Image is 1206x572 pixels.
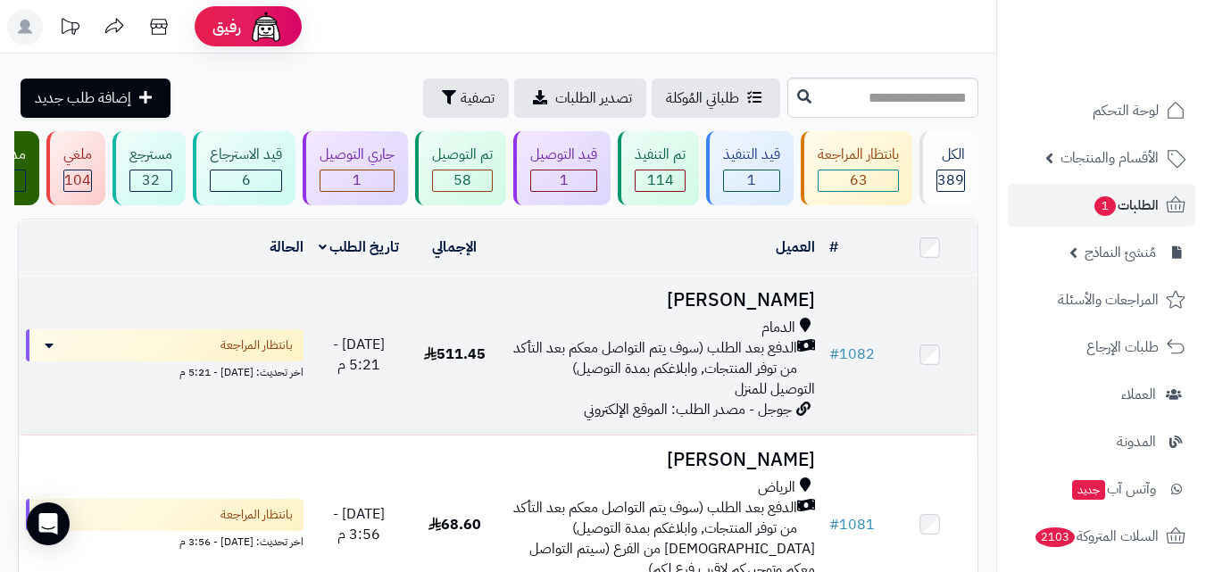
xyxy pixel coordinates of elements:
div: 1 [320,170,394,191]
button: تصفية [423,79,509,118]
span: 6 [242,170,251,191]
span: العملاء [1121,382,1156,407]
a: الكل389 [916,131,982,205]
span: الدفع بعد الطلب (سوف يتم التواصل معكم بعد التأكد من توفر المنتجات, وابلاغكم بمدة التوصيل) [510,338,797,379]
span: وآتس آب [1070,477,1156,502]
span: طلبات الإرجاع [1086,335,1159,360]
a: السلات المتروكة2103 [1008,515,1195,558]
span: بانتظار المراجعة [220,506,293,524]
a: تاريخ الطلب [319,236,400,258]
span: الدفع بعد الطلب (سوف يتم التواصل معكم بعد التأكد من توفر المنتجات, وابلاغكم بمدة التوصيل) [510,498,797,539]
span: 63 [850,170,868,191]
span: # [829,344,839,365]
span: 1 [560,170,569,191]
a: تم التوصيل 58 [412,131,510,205]
span: تصدير الطلبات [555,87,632,109]
div: قيد الاسترجاع [210,145,282,165]
span: جوجل - مصدر الطلب: الموقع الإلكتروني [584,399,792,420]
div: 114 [636,170,685,191]
div: الكل [936,145,965,165]
span: [DATE] - 5:21 م [333,334,385,376]
span: الأقسام والمنتجات [1060,145,1159,170]
a: المراجعات والأسئلة [1008,278,1195,321]
a: #1081 [829,514,875,535]
a: وآتس آبجديد [1008,468,1195,510]
span: رفيق [212,16,241,37]
a: جاري التوصيل 1 [299,131,412,205]
div: قيد التوصيل [530,145,597,165]
a: لوحة التحكم [1008,89,1195,132]
div: 58 [433,170,492,191]
span: الرياض [758,477,795,498]
a: تم التنفيذ 114 [614,131,703,205]
a: # [829,236,838,258]
span: مُنشئ النماذج [1085,240,1156,265]
span: طلباتي المُوكلة [666,87,739,109]
a: قيد الاسترجاع 6 [189,131,299,205]
span: # [829,514,839,535]
a: طلبات الإرجاع [1008,326,1195,369]
a: طلباتي المُوكلة [652,79,780,118]
span: إضافة طلب جديد [35,87,131,109]
a: الطلبات1 [1008,184,1195,227]
span: السلات المتروكة [1034,524,1159,549]
div: اخر تحديث: [DATE] - 3:56 م [26,531,304,550]
a: تصدير الطلبات [514,79,646,118]
div: 104 [64,170,91,191]
span: تصفية [461,87,495,109]
a: مسترجع 32 [109,131,189,205]
span: الطلبات [1093,193,1159,218]
span: المراجعات والأسئلة [1058,287,1159,312]
div: تم التنفيذ [635,145,686,165]
span: [DATE] - 3:56 م [333,503,385,545]
a: إضافة طلب جديد [21,79,171,118]
a: تحديثات المنصة [47,9,92,49]
div: 6 [211,170,281,191]
div: 32 [130,170,171,191]
span: لوحة التحكم [1093,98,1159,123]
h3: [PERSON_NAME] [510,450,815,470]
span: 1 [747,170,756,191]
div: اخر تحديث: [DATE] - 5:21 م [26,361,304,380]
a: الإجمالي [432,236,477,258]
a: قيد التوصيل 1 [510,131,614,205]
div: Open Intercom Messenger [27,502,70,545]
span: الدمام [761,318,795,338]
div: 1 [724,170,779,191]
span: التوصيل للمنزل [735,378,815,400]
a: قيد التنفيذ 1 [703,131,797,205]
span: المدونة [1117,429,1156,454]
span: 114 [647,170,674,191]
a: الحالة [270,236,304,258]
div: تم التوصيل [432,145,493,165]
span: 58 [453,170,471,191]
span: 1 [353,170,362,191]
div: 1 [531,170,596,191]
span: جديد [1072,480,1105,500]
h3: [PERSON_NAME] [510,290,815,311]
a: ملغي 104 [43,131,109,205]
img: ai-face.png [248,9,284,45]
span: بانتظار المراجعة [220,336,293,354]
a: #1082 [829,344,875,365]
div: مسترجع [129,145,172,165]
div: جاري التوصيل [320,145,395,165]
span: 1 [1094,196,1116,216]
a: بانتظار المراجعة 63 [797,131,916,205]
span: 68.60 [428,514,481,535]
a: المدونة [1008,420,1195,463]
span: 389 [937,170,964,191]
div: 63 [819,170,898,191]
a: العملاء [1008,373,1195,416]
span: 2103 [1035,527,1075,547]
span: 104 [64,170,91,191]
div: ملغي [63,145,92,165]
span: 511.45 [424,344,486,365]
a: العميل [776,236,815,258]
div: قيد التنفيذ [723,145,780,165]
div: بانتظار المراجعة [818,145,899,165]
span: 32 [142,170,160,191]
